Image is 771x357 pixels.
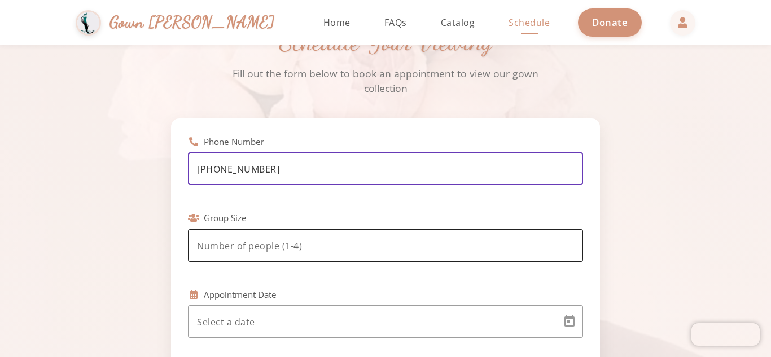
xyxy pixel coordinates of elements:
[441,16,475,29] span: Catalog
[76,7,286,38] a: Gown [PERSON_NAME]
[109,10,275,34] span: Gown [PERSON_NAME]
[216,66,555,96] p: Fill out the form below to book an appointment to view our gown collection
[76,10,101,36] img: Gown Gmach Logo
[204,211,247,224] label: Group Size
[384,16,407,29] span: FAQs
[204,288,277,301] label: Appointment Date
[556,308,583,335] button: Open calendar
[592,16,628,29] span: Donate
[509,16,550,29] span: Schedule
[197,162,574,176] input: Your phone number
[197,239,574,253] input: Number of people (1-4)
[691,323,760,346] iframe: Chatra live chat
[578,8,642,36] a: Donate
[204,135,264,148] label: Phone Number
[197,315,554,329] input: Select a date
[323,16,351,29] span: Home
